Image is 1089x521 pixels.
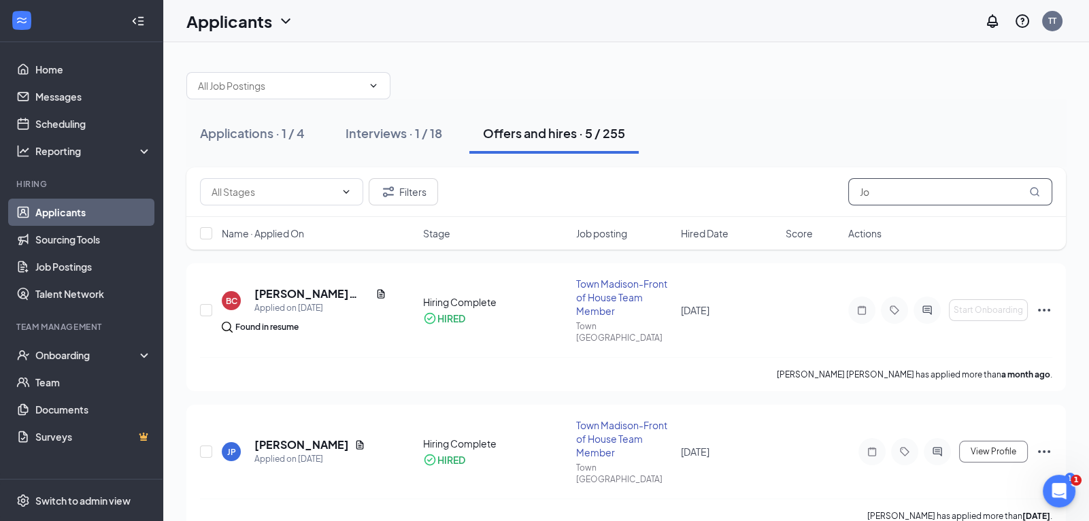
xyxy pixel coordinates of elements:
span: 1 [1071,475,1082,486]
svg: Analysis [16,144,30,158]
svg: Note [864,446,880,457]
img: search.bf7aa3482b7795d4f01b.svg [222,322,233,333]
svg: Document [375,288,386,299]
a: Applicants [35,199,152,226]
span: Job posting [576,226,627,240]
svg: Tag [897,446,913,457]
svg: ActiveChat [919,305,935,316]
svg: Settings [16,494,30,507]
div: Reporting [35,144,152,158]
a: Documents [35,396,152,423]
svg: Note [854,305,870,316]
span: Actions [848,226,882,240]
div: Interviews · 1 / 18 [346,124,442,141]
svg: ActiveChat [929,446,945,457]
a: Job Postings [35,253,152,280]
span: Stage [423,226,450,240]
div: HIRED [437,312,465,325]
div: Found in resume [235,320,299,334]
a: Messages [35,83,152,110]
svg: Ellipses [1036,443,1052,460]
svg: Collapse [131,14,145,28]
div: 1 [1065,473,1075,484]
div: Onboarding [35,348,140,362]
span: View Profile [971,447,1016,456]
div: Town [GEOGRAPHIC_DATA] [576,320,673,343]
span: Name · Applied On [222,226,304,240]
a: Scheduling [35,110,152,137]
svg: CheckmarkCircle [423,312,437,325]
p: [PERSON_NAME] [PERSON_NAME] has applied more than . [777,369,1052,380]
div: Applied on [DATE] [254,301,386,315]
button: View Profile [959,441,1028,463]
svg: WorkstreamLogo [15,14,29,27]
h5: [PERSON_NAME] [PERSON_NAME] [254,286,370,301]
svg: ChevronDown [278,13,294,29]
svg: ChevronDown [341,186,352,197]
svg: Notifications [984,13,1001,29]
input: Search in offers and hires [848,178,1052,205]
button: Start Onboarding [949,299,1028,321]
div: Team Management [16,321,149,333]
div: Switch to admin view [35,494,131,507]
a: SurveysCrown [35,423,152,450]
h1: Applicants [186,10,272,33]
div: JP [227,446,236,458]
svg: Filter [380,184,397,200]
span: [DATE] [681,304,709,316]
svg: Ellipses [1036,302,1052,318]
svg: Document [354,439,365,450]
a: Team [35,369,152,396]
div: Hiring [16,178,149,190]
div: Hiring Complete [423,437,568,450]
a: Home [35,56,152,83]
svg: QuestionInfo [1014,13,1031,29]
svg: Tag [886,305,903,316]
span: Start Onboarding [954,305,1023,315]
input: All Stages [212,184,335,199]
button: Filter Filters [369,178,438,205]
div: Offers and hires · 5 / 255 [483,124,625,141]
span: [DATE] [681,446,709,458]
div: TT [1048,15,1056,27]
input: All Job Postings [198,78,363,93]
a: Sourcing Tools [35,226,152,253]
svg: UserCheck [16,348,30,362]
div: Hiring Complete [423,295,568,309]
iframe: Intercom live chat [1043,475,1075,507]
svg: ChevronDown [368,80,379,91]
div: Applied on [DATE] [254,452,365,466]
div: BC [226,295,237,307]
div: Town Madison-Front of House Team Member [576,418,673,459]
b: a month ago [1001,369,1050,380]
svg: CheckmarkCircle [423,453,437,467]
span: Hired Date [681,226,728,240]
div: Applications · 1 / 4 [200,124,305,141]
h5: [PERSON_NAME] [254,437,349,452]
svg: MagnifyingGlass [1029,186,1040,197]
div: HIRED [437,453,465,467]
b: [DATE] [1022,511,1050,521]
span: Score [786,226,813,240]
a: Talent Network [35,280,152,307]
div: Town Madison-Front of House Team Member [576,277,673,318]
div: Town [GEOGRAPHIC_DATA] [576,462,673,485]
